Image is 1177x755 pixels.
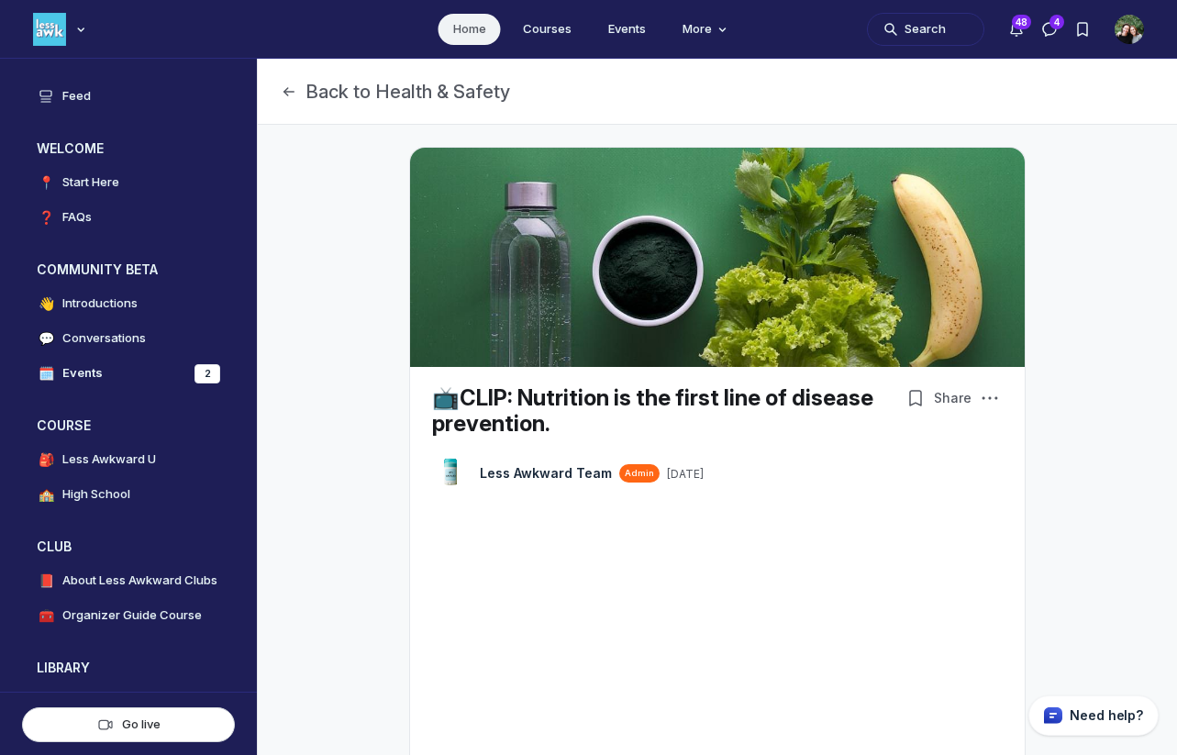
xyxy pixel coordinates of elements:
[37,364,55,383] span: 🗓️
[432,455,469,492] a: View Less Awkward Team profile
[62,87,91,105] h4: Feed
[22,202,235,233] a: ❓FAQs
[432,384,873,437] a: 📺CLIP: Nutrition is the first line of disease prevention.
[22,411,235,440] button: COURSECollapse space
[22,600,235,631] a: 🧰Organizer Guide Course
[930,385,975,411] button: Share
[37,173,55,192] span: 📍
[22,134,235,163] button: WELCOMECollapse space
[62,450,156,469] h4: Less Awkward U
[280,79,510,105] button: Back to Health & Safety
[38,716,219,733] div: Go live
[867,13,984,46] button: Search
[22,565,235,596] a: 📕About Less Awkward Clubs
[1033,13,1066,46] button: Direct messages
[22,444,235,475] a: 🎒Less Awkward U
[22,653,235,683] button: LIBRARYCollapse space
[22,81,235,112] a: Feed
[22,532,235,561] button: CLUBCollapse space
[62,606,202,625] h4: Organizer Guide Course
[194,364,220,383] div: 2
[667,467,704,482] a: [DATE]
[22,288,235,319] a: 👋Introductions
[37,659,90,677] h3: LIBRARY
[37,139,104,158] h3: WELCOME
[625,467,654,480] span: Admin
[977,385,1003,411] button: Post actions
[33,11,90,48] button: Less Awkward Hub logo
[1070,706,1143,725] p: Need help?
[62,364,103,383] h4: Events
[37,606,55,625] span: 🧰
[62,173,119,192] h4: Start Here
[508,14,586,45] a: Courses
[62,208,92,227] h4: FAQs
[62,329,146,348] h4: Conversations
[1000,13,1033,46] button: Notifications
[37,416,91,435] h3: COURSE
[439,14,501,45] a: Home
[22,167,235,198] a: 📍Start Here
[258,59,1177,125] header: Page Header
[37,294,55,313] span: 👋
[33,13,66,46] img: Less Awkward Hub logo
[37,572,55,590] span: 📕
[903,385,928,411] button: Bookmarks
[594,14,661,45] a: Events
[410,148,1025,367] img: post cover image
[37,450,55,469] span: 🎒
[480,464,612,483] a: View Less Awkward Team profile
[22,479,235,510] a: 🏫High School
[37,329,55,348] span: 💬
[37,261,158,279] h3: COMMUNITY BETA
[22,323,235,354] a: 💬Conversations
[22,358,235,389] a: 🗓️Events2
[1028,695,1159,736] button: Circle support widget
[37,208,55,227] span: ❓
[668,14,739,45] button: More
[22,707,235,742] button: Go live
[62,485,130,504] h4: High School
[1066,13,1099,46] button: Bookmarks
[934,389,972,407] span: Share
[22,255,235,284] button: COMMUNITY BETACollapse space
[62,572,217,590] h4: About Less Awkward Clubs
[1115,15,1144,44] button: User menu options
[37,485,55,504] span: 🏫
[480,464,704,483] button: View Less Awkward Team profileAdmin[DATE]
[683,20,732,39] span: More
[62,294,138,313] h4: Introductions
[37,538,72,556] h3: CLUB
